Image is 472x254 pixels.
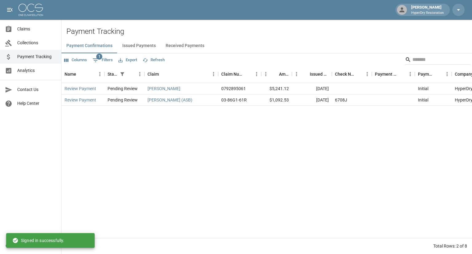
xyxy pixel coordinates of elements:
[147,97,192,103] a: [PERSON_NAME] (ASB)
[65,85,96,92] a: Review Payment
[243,70,252,78] button: Sort
[252,69,261,79] button: Menu
[61,65,104,83] div: Name
[12,235,64,246] div: Signed in successfully.
[418,97,428,103] div: Initial
[159,70,167,78] button: Sort
[104,65,144,83] div: Status
[95,69,104,79] button: Menu
[147,85,180,92] a: [PERSON_NAME]
[332,65,372,83] div: Check Number
[218,65,261,83] div: Claim Number
[135,69,144,79] button: Menu
[221,97,247,103] div: 03-86G1-61R
[292,65,332,83] div: Issued Date
[409,4,446,15] div: [PERSON_NAME]
[261,94,292,106] div: $1,092.53
[65,97,96,103] a: Review Payment
[17,86,56,93] span: Contact Us
[144,65,218,83] div: Claim
[335,65,354,83] div: Check Number
[442,69,452,79] button: Menu
[141,55,166,65] button: Refresh
[76,70,85,78] button: Sort
[118,70,127,78] button: Show filters
[17,54,56,60] span: Payment Tracking
[363,69,372,79] button: Menu
[415,65,452,83] div: Payment Type
[354,70,363,78] button: Sort
[17,40,56,46] span: Collections
[279,65,289,83] div: Amount
[17,100,56,107] span: Help Center
[397,70,406,78] button: Sort
[261,83,292,94] div: $5,241.12
[108,85,138,92] div: Pending Review
[18,4,43,16] img: ocs-logo-white-transparent.png
[292,83,332,94] div: [DATE]
[17,67,56,74] span: Analytics
[108,65,118,83] div: Status
[411,10,444,16] p: HyperDry Restoration
[65,65,76,83] div: Name
[335,97,347,103] div: 6708J
[261,65,292,83] div: Amount
[221,85,246,92] div: 0792895061
[118,70,127,78] div: 1 active filter
[433,243,467,249] div: Total Rows: 2 of 8
[418,85,428,92] div: Initial
[96,54,102,60] span: 1
[372,65,415,83] div: Payment Method
[61,38,472,53] div: dynamic tabs
[61,38,117,53] button: Payment Confirmations
[261,69,270,79] button: Menu
[117,38,161,53] button: Issued Payments
[434,70,442,78] button: Sort
[270,70,279,78] button: Sort
[161,38,209,53] button: Received Payments
[405,55,471,66] div: Search
[147,65,159,83] div: Claim
[209,69,218,79] button: Menu
[127,70,135,78] button: Sort
[66,27,472,36] h2: Payment Tracking
[17,26,56,32] span: Claims
[91,55,114,65] button: Show filters
[6,243,56,249] div: © 2025 One Claim Solution
[375,65,397,83] div: Payment Method
[301,70,310,78] button: Sort
[310,65,329,83] div: Issued Date
[108,97,138,103] div: Pending Review
[4,4,16,16] button: open drawer
[292,94,332,106] div: [DATE]
[117,55,139,65] button: Export
[63,55,88,65] button: Select columns
[292,69,301,79] button: Menu
[406,69,415,79] button: Menu
[418,65,434,83] div: Payment Type
[221,65,243,83] div: Claim Number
